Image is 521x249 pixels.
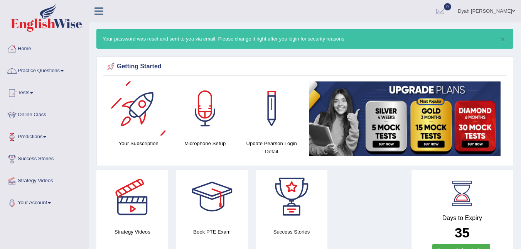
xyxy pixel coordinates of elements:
[256,228,327,236] h4: Success Stories
[0,38,88,58] a: Home
[105,61,504,73] div: Getting Started
[176,228,248,236] h4: Book PTE Exam
[309,81,501,156] img: small5.jpg
[242,139,301,156] h4: Update Pearson Login Detail
[0,60,88,80] a: Practice Questions
[109,139,168,147] h4: Your Subscription
[0,104,88,124] a: Online Class
[420,215,504,222] h4: Days to Expiry
[96,228,168,236] h4: Strategy Videos
[0,170,88,190] a: Strategy Videos
[0,148,88,168] a: Success Stories
[455,225,470,240] b: 35
[0,192,88,212] a: Your Account
[96,29,513,49] div: Your password was reset and sent to you via email. Please change it right after you login for sec...
[501,35,505,43] button: ×
[0,82,88,102] a: Tests
[176,139,235,147] h4: Microphone Setup
[444,3,452,10] span: 0
[0,126,88,146] a: Predictions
